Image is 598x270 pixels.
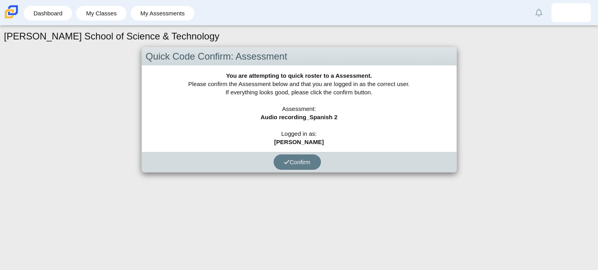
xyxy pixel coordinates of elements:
[3,4,20,20] img: Carmen School of Science & Technology
[274,139,324,145] b: [PERSON_NAME]
[565,6,578,19] img: khalia.ruiz.qJ4n0p
[28,6,68,21] a: Dashboard
[3,15,20,21] a: Carmen School of Science & Technology
[134,6,191,21] a: My Assessments
[551,3,591,22] a: khalia.ruiz.qJ4n0p
[284,159,311,165] span: Confirm
[226,72,372,79] b: You are attempting to quick roster to a Assessment.
[530,4,548,21] a: Alerts
[142,47,456,66] div: Quick Code Confirm: Assessment
[261,114,337,120] b: Audio recording_Spanish 2
[274,154,321,170] button: Confirm
[80,6,123,21] a: My Classes
[4,30,220,43] h1: [PERSON_NAME] School of Science & Technology
[142,66,456,152] div: Please confirm the Assessment below and that you are logged in as the correct user. If everything...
